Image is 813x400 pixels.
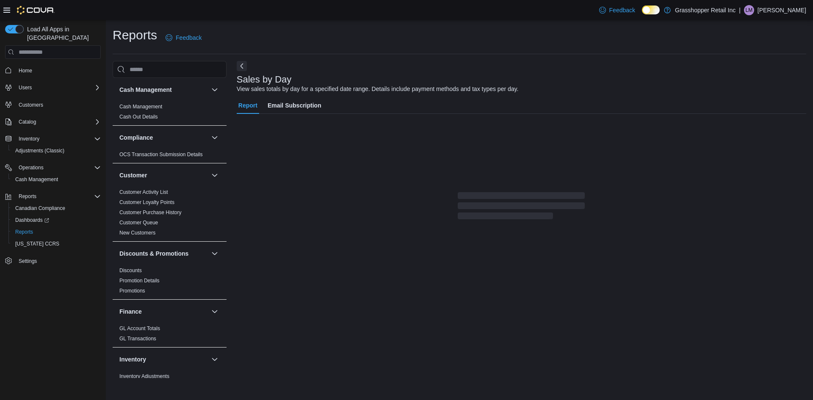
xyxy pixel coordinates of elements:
span: Cash Out Details [119,113,158,120]
button: Settings [2,255,104,267]
button: Inventory [15,134,43,144]
div: Cash Management [113,102,227,125]
span: Loading [458,194,585,221]
a: [US_STATE] CCRS [12,239,63,249]
a: Cash Management [12,174,61,185]
span: Discounts [119,267,142,274]
span: Customer Loyalty Points [119,199,174,206]
button: Cash Management [119,86,208,94]
button: Customer [119,171,208,179]
button: Customer [210,170,220,180]
h3: Cash Management [119,86,172,94]
button: Reports [8,226,104,238]
img: Cova [17,6,55,14]
a: Feedback [162,29,205,46]
span: Settings [15,256,101,266]
a: Feedback [596,2,639,19]
div: Customer [113,187,227,241]
span: Feedback [609,6,635,14]
a: Discounts [119,268,142,273]
h3: Compliance [119,133,153,142]
span: LM [746,5,753,15]
span: Catalog [15,117,101,127]
a: Customer Queue [119,220,158,226]
span: Customer Queue [119,219,158,226]
span: Home [15,65,101,75]
span: Customers [19,102,43,108]
span: Canadian Compliance [15,205,65,212]
div: Compliance [113,149,227,163]
span: Feedback [176,33,202,42]
a: GL Account Totals [119,326,160,331]
p: | [739,5,741,15]
a: Promotions [119,288,145,294]
a: Inventory Adjustments [119,373,169,379]
h3: Discounts & Promotions [119,249,188,258]
span: Inventory Adjustments [119,373,169,380]
button: Inventory [2,133,104,145]
button: Operations [15,163,47,173]
span: Inventory [19,135,39,142]
span: Customer Purchase History [119,209,182,216]
button: Cash Management [8,174,104,185]
span: Washington CCRS [12,239,101,249]
a: Canadian Compliance [12,203,69,213]
span: Reports [12,227,101,237]
span: Catalog [19,119,36,125]
span: Reports [19,193,36,200]
button: Catalog [2,116,104,128]
span: Home [19,67,32,74]
span: Inventory [15,134,101,144]
button: Cash Management [210,85,220,95]
button: Finance [119,307,208,316]
span: Adjustments (Classic) [12,146,101,156]
button: Reports [2,190,104,202]
a: Customer Activity List [119,189,168,195]
p: Grasshopper Retail Inc [675,5,736,15]
button: Customers [2,99,104,111]
button: Adjustments (Classic) [8,145,104,157]
span: GL Transactions [119,335,156,342]
div: Finance [113,323,227,347]
span: OCS Transaction Submission Details [119,151,203,158]
a: Promotion Details [119,278,160,284]
span: Customer Activity List [119,189,168,196]
span: Promotion Details [119,277,160,284]
p: [PERSON_NAME] [758,5,806,15]
a: Customer Loyalty Points [119,199,174,205]
button: Inventory [119,355,208,364]
button: Discounts & Promotions [119,249,208,258]
span: Dashboards [12,215,101,225]
h3: Sales by Day [237,74,292,85]
span: Cash Management [119,103,162,110]
span: Customers [15,99,101,110]
h3: Finance [119,307,142,316]
a: Customers [15,100,47,110]
button: Operations [2,162,104,174]
span: Settings [19,258,37,265]
a: New Customers [119,230,155,236]
span: GL Account Totals [119,325,160,332]
span: Users [15,83,101,93]
button: Users [15,83,35,93]
a: Cash Management [119,104,162,110]
span: Cash Management [12,174,101,185]
nav: Complex example [5,61,101,289]
h1: Reports [113,27,157,44]
span: Dark Mode [642,14,642,15]
button: Compliance [119,133,208,142]
a: Customer Purchase History [119,210,182,215]
span: Users [19,84,32,91]
a: OCS Transaction Submission Details [119,152,203,157]
div: Discounts & Promotions [113,265,227,299]
button: Inventory [210,354,220,364]
span: Dashboards [15,217,49,223]
button: Discounts & Promotions [210,248,220,259]
span: Report [238,97,257,114]
span: Canadian Compliance [12,203,101,213]
button: Catalog [15,117,39,127]
h3: Inventory [119,355,146,364]
button: Reports [15,191,40,201]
